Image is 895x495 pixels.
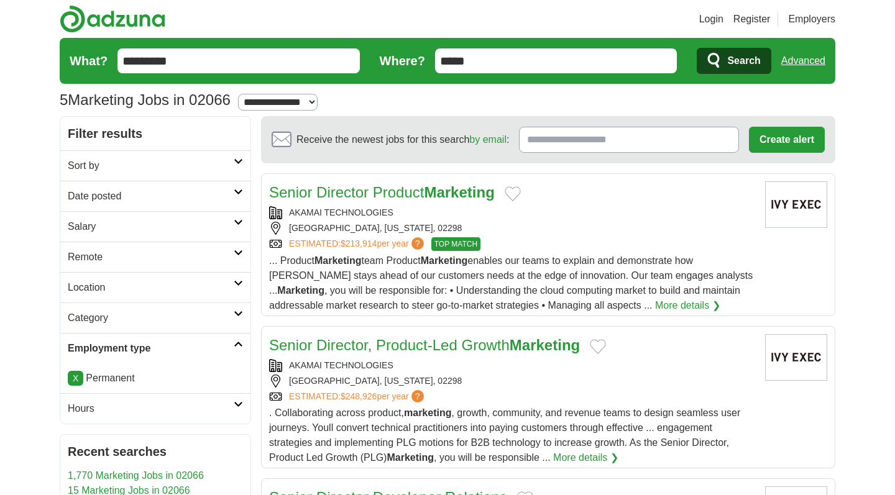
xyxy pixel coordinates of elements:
h2: Remote [68,250,234,265]
a: Location [60,272,250,302]
a: Date posted [60,181,250,211]
button: Add to favorite jobs [590,339,606,354]
label: What? [70,52,108,70]
a: by email [469,134,507,145]
span: Receive the newest jobs for this search : [296,132,509,147]
img: Adzuna logo [60,5,165,33]
span: $248,926 [341,391,377,401]
span: 5 [60,89,68,111]
h2: Sort by [68,158,234,173]
button: Add to favorite jobs [505,186,521,201]
a: Sort by [60,150,250,181]
div: AKAMAI TECHNOLOGIES [269,206,755,219]
h2: Salary [68,219,234,234]
a: More details ❯ [655,298,720,313]
h2: Location [68,280,234,295]
h1: Marketing Jobs in 02066 [60,91,231,108]
span: . Collaborating across product, , growth, community, and revenue teams to design seamless user jo... [269,407,740,463]
a: 1,770 Marketing Jobs in 02066 [68,470,204,481]
h2: Employment type [68,341,234,356]
strong: Marketing [277,285,324,296]
strong: Marketing [424,184,494,201]
a: X [68,371,83,386]
span: ? [411,237,424,250]
img: Company logo [765,181,827,228]
div: AKAMAI TECHNOLOGIES [269,359,755,372]
strong: marketing [404,407,451,418]
img: Company logo [765,334,827,381]
a: Senior Director ProductMarketing [269,184,495,201]
button: Search [697,48,771,74]
strong: Marketing [314,255,362,266]
a: Login [699,12,723,27]
span: $213,914 [341,238,377,248]
div: [GEOGRAPHIC_DATA], [US_STATE], 02298 [269,375,755,388]
strong: Marketing [387,452,434,463]
label: Where? [380,52,425,70]
button: Create alert [749,127,825,153]
span: Search [727,48,760,73]
a: Register [733,12,771,27]
h2: Date posted [68,189,234,204]
a: More details ❯ [553,450,618,465]
a: Employers [788,12,835,27]
li: Permanent [68,371,243,386]
div: [GEOGRAPHIC_DATA], [US_STATE], 02298 [269,222,755,235]
strong: Marketing [510,337,580,353]
h2: Category [68,311,234,325]
a: Advanced [781,48,825,73]
a: Employment type [60,333,250,363]
span: TOP MATCH [431,237,480,251]
strong: Marketing [421,255,468,266]
span: ? [411,390,424,402]
a: Category [60,302,250,333]
a: ESTIMATED:$213,914per year? [289,237,426,251]
a: Hours [60,393,250,424]
a: Salary [60,211,250,242]
a: ESTIMATED:$248,926per year? [289,390,426,403]
a: Remote [60,242,250,272]
span: ... Product team Product enables our teams to explain and demonstrate how [PERSON_NAME] stays ahe... [269,255,753,311]
h2: Hours [68,401,234,416]
h2: Filter results [60,117,250,150]
h2: Recent searches [68,442,243,461]
a: Senior Director, Product-Led GrowthMarketing [269,337,580,353]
